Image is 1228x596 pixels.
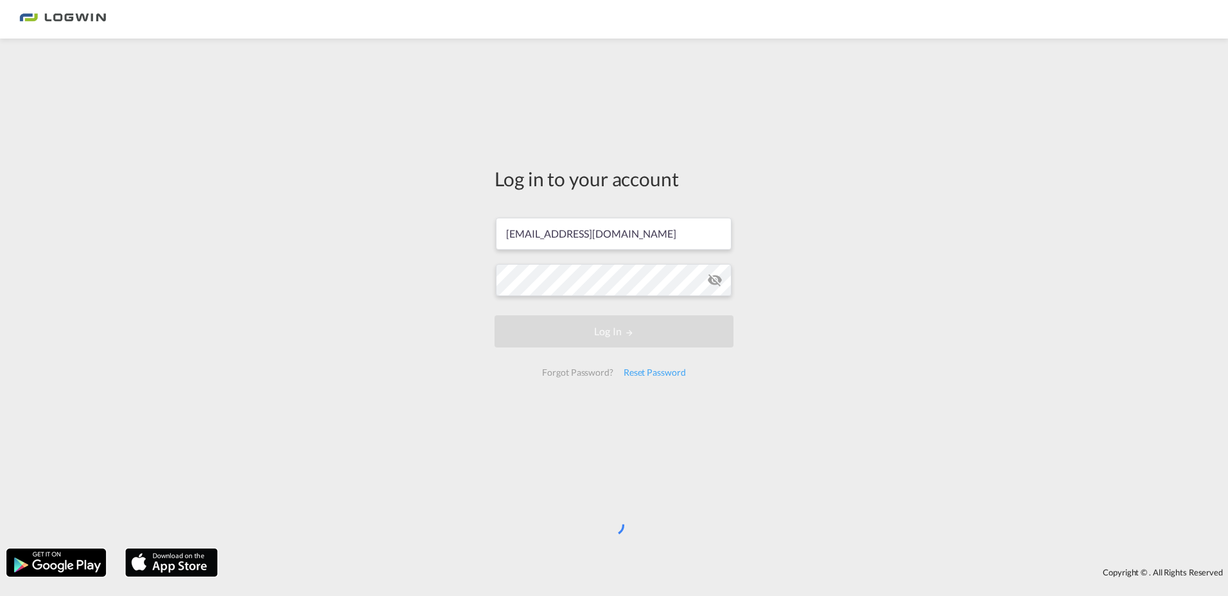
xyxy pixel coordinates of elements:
[496,218,732,250] input: Enter email/phone number
[5,547,107,578] img: google.png
[707,272,723,288] md-icon: icon-eye-off
[618,361,691,384] div: Reset Password
[495,165,733,192] div: Log in to your account
[124,547,219,578] img: apple.png
[537,361,618,384] div: Forgot Password?
[495,315,733,347] button: LOGIN
[19,5,106,34] img: 2761ae10d95411efa20a1f5e0282d2d7.png
[224,561,1228,583] div: Copyright © . All Rights Reserved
